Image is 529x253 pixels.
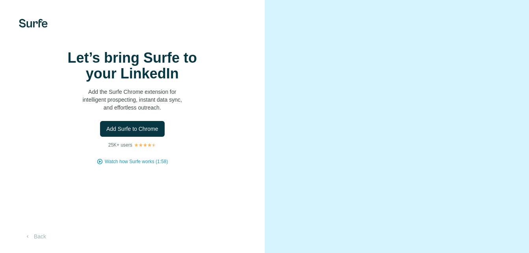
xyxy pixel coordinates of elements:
p: 25K+ users [108,141,132,149]
button: Watch how Surfe works (1:58) [105,158,168,165]
button: Add Surfe to Chrome [100,121,165,137]
p: Add the Surfe Chrome extension for intelligent prospecting, instant data sync, and effortless out... [54,88,211,112]
button: Back [19,229,52,244]
h1: Let’s bring Surfe to your LinkedIn [54,50,211,82]
span: Add Surfe to Chrome [106,125,158,133]
img: Surfe's logo [19,19,48,28]
img: Rating Stars [134,143,156,147]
